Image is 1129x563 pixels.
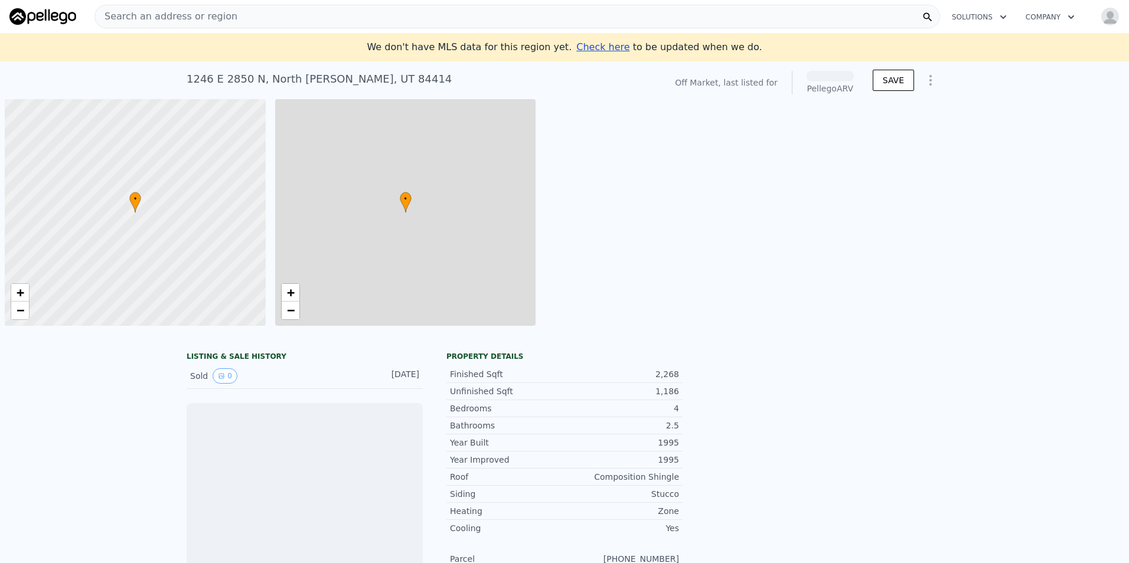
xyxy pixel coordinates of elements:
[450,471,564,483] div: Roof
[807,83,854,94] div: Pellego ARV
[564,420,679,431] div: 2.5
[564,505,679,517] div: Zone
[129,194,141,204] span: •
[564,471,679,483] div: Composition Shingle
[187,352,423,364] div: LISTING & SALE HISTORY
[450,437,564,449] div: Year Built
[286,303,294,317] span: −
[450,488,564,500] div: Siding
[942,6,1016,28] button: Solutions
[1016,6,1084,28] button: Company
[564,522,679,534] div: Yes
[17,285,24,300] span: +
[675,77,778,89] div: Off Market, last listed for
[919,68,942,92] button: Show Options
[367,40,762,54] div: We don't have MLS data for this region yet.
[400,192,412,212] div: •
[95,9,237,24] span: Search an address or region
[11,284,29,302] a: Zoom in
[564,402,679,414] div: 4
[282,302,299,319] a: Zoom out
[450,402,564,414] div: Bedrooms
[450,522,564,534] div: Cooling
[873,70,914,91] button: SAVE
[576,40,762,54] div: to be updated when we do.
[190,368,295,384] div: Sold
[187,71,452,87] div: 1246 E 2850 N , North [PERSON_NAME] , UT 84414
[282,284,299,302] a: Zoom in
[367,368,419,384] div: [DATE]
[450,420,564,431] div: Bathrooms
[1101,7,1120,26] img: avatar
[564,488,679,500] div: Stucco
[17,303,24,317] span: −
[576,41,629,53] span: Check here
[286,285,294,300] span: +
[564,437,679,449] div: 1995
[400,194,412,204] span: •
[564,385,679,397] div: 1,186
[450,385,564,397] div: Unfinished Sqft
[564,454,679,466] div: 1995
[129,192,141,212] div: •
[9,8,76,25] img: Pellego
[564,368,679,380] div: 2,268
[450,505,564,517] div: Heating
[450,368,564,380] div: Finished Sqft
[11,302,29,319] a: Zoom out
[446,352,683,361] div: Property details
[213,368,237,384] button: View historical data
[450,454,564,466] div: Year Improved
